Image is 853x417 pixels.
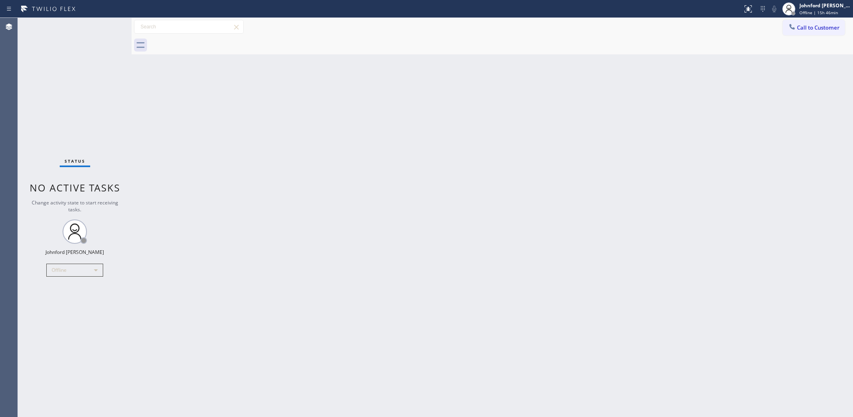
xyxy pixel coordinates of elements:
[134,20,243,33] input: Search
[783,20,845,35] button: Call to Customer
[46,264,103,277] div: Offline
[769,3,780,15] button: Mute
[799,2,851,9] div: Johnford [PERSON_NAME]
[32,199,118,213] span: Change activity state to start receiving tasks.
[45,249,104,256] div: Johnford [PERSON_NAME]
[797,24,840,31] span: Call to Customer
[65,158,85,164] span: Status
[30,181,120,194] span: No active tasks
[799,10,838,15] span: Offline | 15h 46min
